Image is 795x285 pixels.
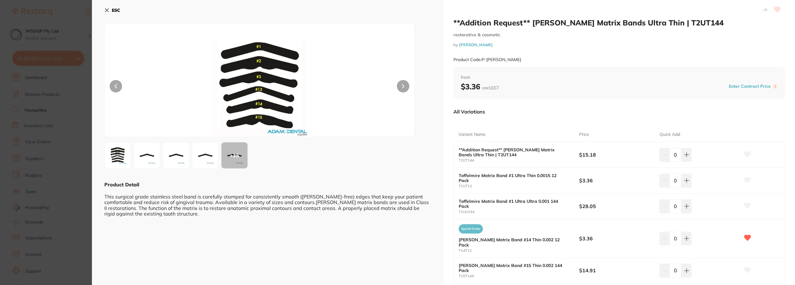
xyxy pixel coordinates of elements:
[459,199,567,209] b: Toffelmire Matrix Band #1 Ultra Ultra 0.001 144 Pack
[579,131,589,138] p: Price
[165,144,187,167] img: NDQuanBn
[660,131,680,138] p: Quick Add
[459,274,579,278] small: T15T144
[773,84,778,89] label: i
[104,188,431,216] div: This surgical grade stainless steel band is carefully stamped for consistently smooth ([PERSON_NA...
[104,5,120,16] button: ESC
[482,85,499,91] span: excl. GST
[579,151,652,158] b: $15.18
[459,263,567,273] b: [PERSON_NAME] Matrix Band #15 Thin 0.002 144 Pack
[459,184,579,188] small: T1UT12
[221,142,248,168] div: + 35
[459,173,567,183] b: Toffelmire Matrix Band #1 Ultra Thin 0.0015 12 Pack
[453,42,785,47] small: by
[459,224,483,234] span: Special Order
[461,74,778,81] span: from
[459,42,493,47] a: [PERSON_NAME]
[458,131,486,138] p: Variant Name
[453,32,785,38] small: restorative & cosmetic
[459,237,567,247] b: [PERSON_NAME] Matrix Band #14 Thin 0.002 12 Pack
[579,203,652,210] b: $28.05
[112,7,120,13] b: ESC
[453,18,785,27] h2: **Addition Request** [PERSON_NAME] Matrix Bands Ultra Thin | T2UT144
[166,39,352,137] img: ZmxlbWlyZS5qcGc
[221,142,248,169] button: +35
[107,144,129,167] img: ZmxlbWlyZS5qcGc
[136,144,158,167] img: Mi5qcGc
[579,267,652,274] b: $14.91
[579,177,652,184] b: $3.36
[461,82,499,91] b: $3.36
[453,57,521,62] small: Product Code: P-[PERSON_NAME]
[459,249,579,253] small: T14T12
[459,147,567,157] b: **Addition Request** [PERSON_NAME] Matrix Bands Ultra Thin | T2UT144
[459,158,579,163] small: T2UT144
[453,109,485,115] p: All Variations
[194,144,216,167] img: VDEwMC5qcGc
[579,235,652,242] b: $3.36
[727,83,773,89] button: Enter Contract Price
[459,210,579,214] small: T1UU144
[104,181,139,188] b: Product Detail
